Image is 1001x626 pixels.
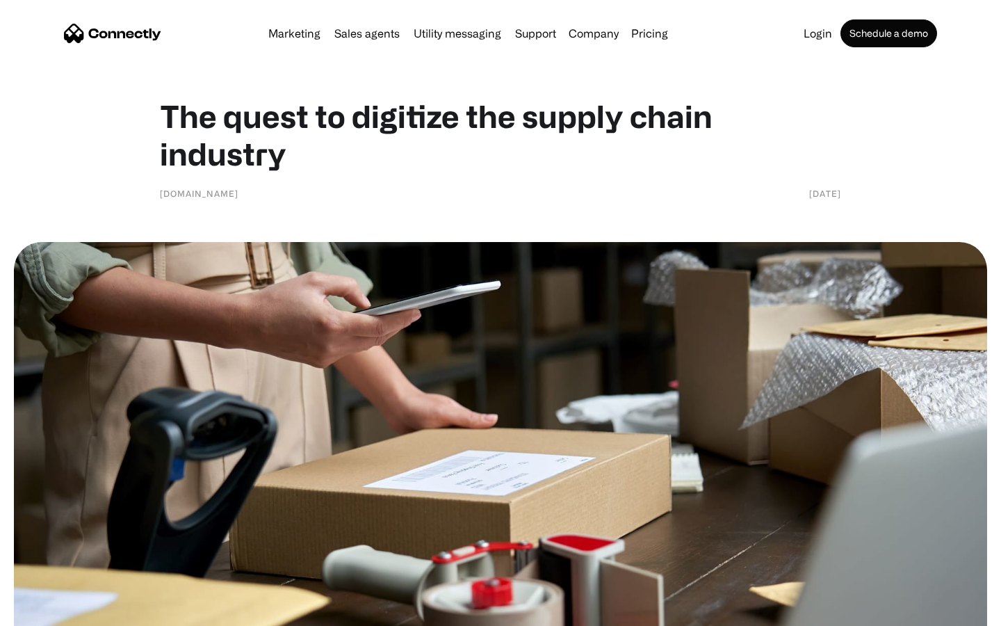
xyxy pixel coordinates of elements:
[840,19,937,47] a: Schedule a demo
[263,28,326,39] a: Marketing
[408,28,507,39] a: Utility messaging
[809,186,841,200] div: [DATE]
[160,97,841,172] h1: The quest to digitize the supply chain industry
[626,28,674,39] a: Pricing
[28,602,83,621] ul: Language list
[569,24,619,43] div: Company
[329,28,405,39] a: Sales agents
[14,602,83,621] aside: Language selected: English
[160,186,238,200] div: [DOMAIN_NAME]
[510,28,562,39] a: Support
[798,28,838,39] a: Login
